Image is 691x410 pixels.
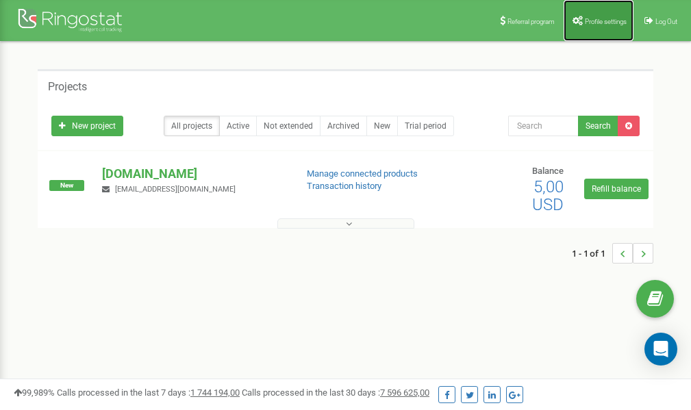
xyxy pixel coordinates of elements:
[532,177,564,214] span: 5,00 USD
[49,180,84,191] span: New
[57,387,240,398] span: Calls processed in the last 7 days :
[307,181,381,191] a: Transaction history
[48,81,87,93] h5: Projects
[320,116,367,136] a: Archived
[219,116,257,136] a: Active
[102,165,284,183] p: [DOMAIN_NAME]
[115,185,236,194] span: [EMAIL_ADDRESS][DOMAIN_NAME]
[366,116,398,136] a: New
[572,243,612,264] span: 1 - 1 of 1
[572,229,653,277] nav: ...
[397,116,454,136] a: Trial period
[14,387,55,398] span: 99,989%
[190,387,240,398] u: 1 744 194,00
[655,18,677,25] span: Log Out
[307,168,418,179] a: Manage connected products
[508,116,579,136] input: Search
[532,166,564,176] span: Balance
[51,116,123,136] a: New project
[578,116,618,136] button: Search
[507,18,555,25] span: Referral program
[164,116,220,136] a: All projects
[242,387,429,398] span: Calls processed in the last 30 days :
[584,179,649,199] a: Refill balance
[256,116,321,136] a: Not extended
[380,387,429,398] u: 7 596 625,00
[585,18,627,25] span: Profile settings
[644,333,677,366] div: Open Intercom Messenger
